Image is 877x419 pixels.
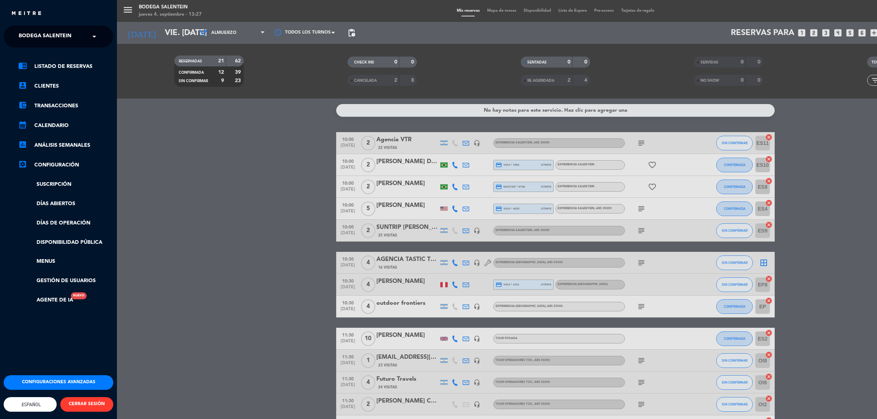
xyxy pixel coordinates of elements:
a: Días abiertos [18,200,113,208]
i: assessment [18,140,27,149]
a: Gestión de usuarios [18,277,113,285]
a: calendar_monthCalendario [18,121,113,130]
button: CERRAR SESIÓN [60,397,113,412]
span: Bodega Salentein [19,29,71,44]
i: account_box [18,81,27,90]
a: Menus [18,257,113,266]
a: chrome_reader_modeListado de Reservas [18,62,113,71]
i: calendar_month [18,120,27,129]
a: Agente de IANuevo [18,296,73,304]
a: Días de Operación [18,219,113,227]
div: Nuevo [71,292,87,299]
a: account_balance_walletTransacciones [18,101,113,110]
a: account_boxClientes [18,82,113,91]
a: Configuración [18,161,113,169]
button: Configuraciones avanzadas [4,375,113,390]
a: assessmentANÁLISIS SEMANALES [18,141,113,150]
i: settings_applications [18,160,27,169]
a: Suscripción [18,180,113,189]
i: chrome_reader_mode [18,61,27,70]
span: Español [20,402,41,407]
span: pending_actions [347,28,356,37]
img: MEITRE [11,11,42,16]
i: account_balance_wallet [18,101,27,109]
a: Disponibilidad pública [18,238,113,247]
